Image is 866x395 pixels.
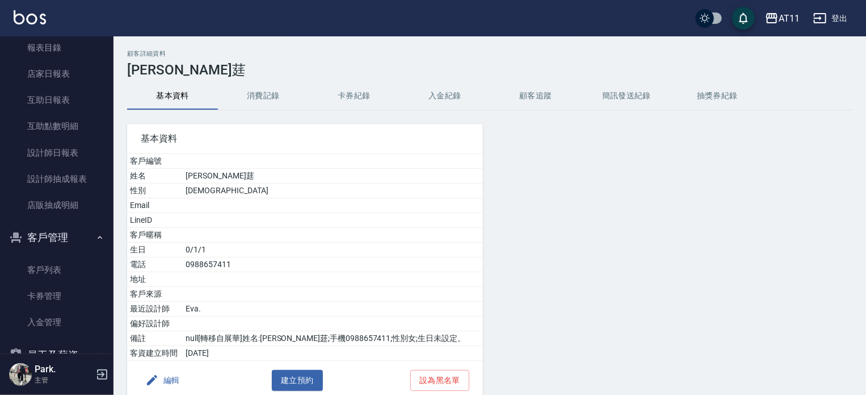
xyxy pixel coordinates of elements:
span: 基本資料 [141,133,469,144]
td: 性別 [127,184,183,198]
h5: Park. [35,364,93,375]
a: 報表目錄 [5,35,109,61]
button: 入金紀錄 [400,82,490,110]
a: 店家日報表 [5,61,109,87]
td: 偏好設計師 [127,317,183,331]
button: 卡券紀錄 [309,82,400,110]
td: 客資建立時間 [127,346,183,361]
a: 店販抽成明細 [5,192,109,218]
a: 設計師抽成報表 [5,166,109,192]
h2: 顧客詳細資料 [127,50,852,57]
td: LineID [127,213,183,228]
button: 簡訊發送紀錄 [581,82,672,110]
td: Email [127,198,183,213]
td: 最近設計師 [127,302,183,317]
div: AT11 [779,11,800,26]
td: Eva. [183,302,483,317]
td: 地址 [127,272,183,287]
img: Logo [14,10,46,24]
h3: [PERSON_NAME]莛 [127,62,852,78]
button: 客戶管理 [5,223,109,252]
a: 互助日報表 [5,87,109,113]
td: [DEMOGRAPHIC_DATA] [183,184,483,198]
button: 登出 [809,8,852,29]
a: 卡券管理 [5,283,109,309]
td: [PERSON_NAME]莛 [183,169,483,184]
button: 顧客追蹤 [490,82,581,110]
button: 基本資料 [127,82,218,110]
button: 建立預約 [272,370,323,391]
td: 客戶來源 [127,287,183,302]
button: 編輯 [141,370,184,391]
a: 互助點數明細 [5,113,109,139]
td: 0/1/1 [183,243,483,257]
td: 備註 [127,331,183,346]
a: 客戶列表 [5,257,109,283]
button: 消費記錄 [218,82,309,110]
button: AT11 [760,7,804,30]
p: 主管 [35,375,93,385]
a: 入金管理 [5,309,109,335]
td: 生日 [127,243,183,257]
td: 0988657411 [183,257,483,272]
button: 設為黑名單 [410,370,469,391]
button: 抽獎券紀錄 [672,82,763,110]
td: 姓名 [127,169,183,184]
td: null[轉移自展華]姓名:[PERSON_NAME]莛;手機0988657411;性別女;生日未設定。 [183,331,483,346]
td: 客戶編號 [127,154,183,169]
img: Person [9,363,32,386]
button: save [732,7,755,30]
td: [DATE] [183,346,483,361]
a: 設計師日報表 [5,140,109,166]
td: 電話 [127,257,183,272]
td: 客戶暱稱 [127,228,183,243]
button: 員工及薪資 [5,340,109,370]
